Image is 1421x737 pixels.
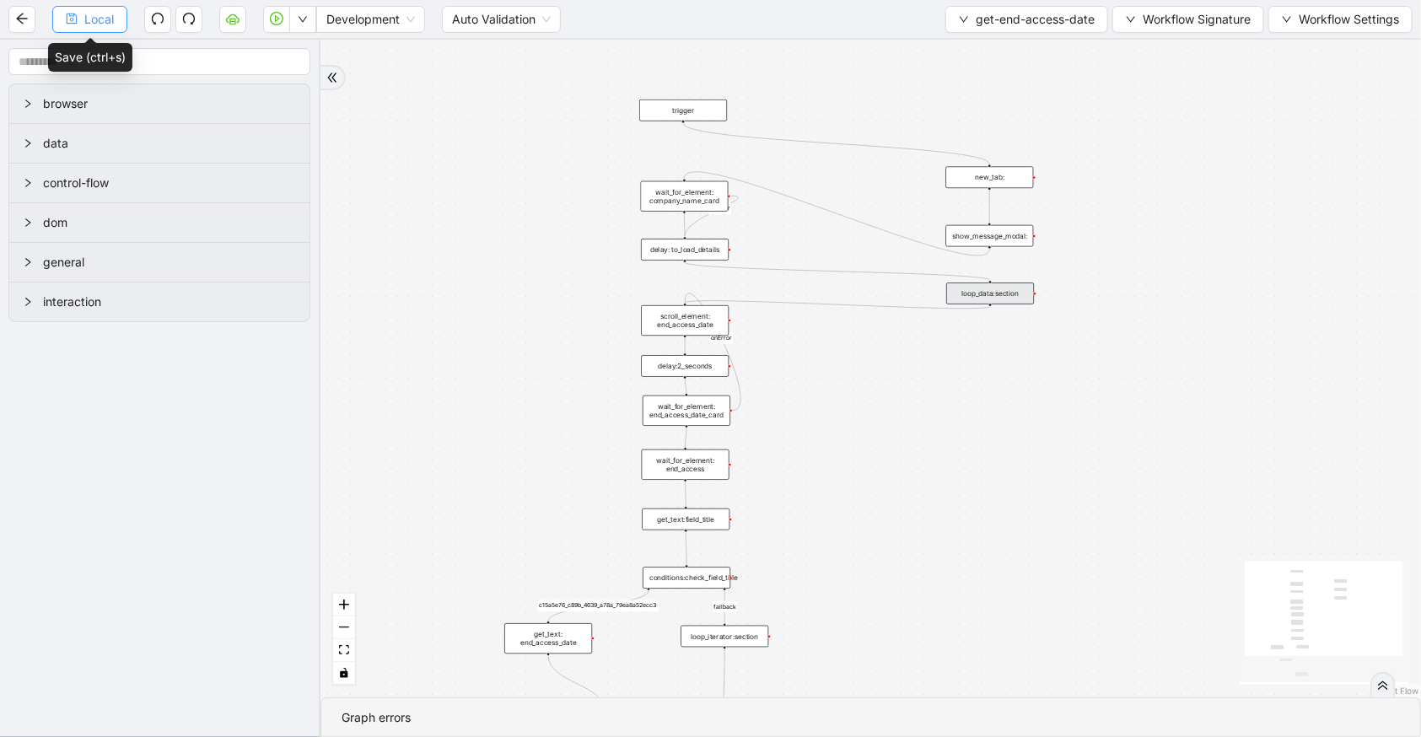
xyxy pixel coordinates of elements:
div: conditions:check_field_title [643,567,730,589]
button: zoom out [333,616,355,639]
div: loop_iterator:section [681,626,768,648]
span: Development [326,7,415,32]
span: undo [151,12,164,25]
div: delay:2_seconds [641,355,729,377]
a: React Flow attribution [1375,686,1418,696]
div: browser [9,84,309,123]
button: cloud-server [219,6,246,33]
div: get_text:field_title [642,508,729,530]
button: downWorkflow Signature [1112,6,1264,33]
g: Edge from get_text:field_title to conditions:check_field_title [686,532,686,565]
div: dom [9,203,309,242]
span: general [43,253,296,272]
div: Save (ctrl+s) [48,43,132,72]
button: toggle interactivity [333,662,355,685]
div: general [9,243,309,282]
div: interaction [9,282,309,321]
div: new_tab: [946,166,1034,188]
span: arrow-left [15,12,29,25]
g: Edge from conditions:check_field_title to loop_iterator:section [713,590,736,623]
div: delay: to_load_details [641,239,729,261]
span: right [23,297,33,307]
g: Edge from wait_for_element: end_access_date_card to scroll_element: end_access_date [685,293,740,411]
button: down [289,6,316,33]
button: saveLocal [52,6,127,33]
span: right [23,257,33,267]
span: Auto Validation [452,7,551,32]
g: Edge from show_message_modal: to wait_for_element: company_name_card [685,172,990,256]
span: Local [84,10,114,29]
span: redo [182,12,196,25]
button: fit view [333,639,355,662]
span: down [1126,14,1136,24]
span: save [66,13,78,24]
g: Edge from conditions:check_field_title to get_text: end_access_date [538,590,659,621]
div: wait_for_element: end_access_date_card [643,395,730,426]
span: double-right [1377,680,1389,691]
button: redo [175,6,202,33]
span: double-right [326,72,338,83]
div: trigger [639,100,727,121]
button: downWorkflow Settings [1268,6,1413,33]
div: show_message_modal: [946,225,1034,247]
div: data [9,124,309,163]
span: right [23,218,33,228]
g: Edge from wait_for_element: end_access to get_text:field_title [686,481,686,506]
div: loop_data:section [946,282,1034,304]
g: Edge from wait_for_element: company_name_card to delay: to_load_details [685,196,739,236]
span: get-end-access-date [976,10,1095,29]
span: control-flow [43,174,296,192]
div: control-flow [9,164,309,202]
g: Edge from trigger to new_tab: [683,123,989,164]
div: Graph errors [342,708,1400,727]
div: wait_for_element: company_name_card [641,181,729,212]
div: wait_for_element: end_access [642,449,729,480]
span: right [23,99,33,109]
span: down [1282,14,1292,24]
span: Workflow Settings [1299,10,1399,29]
span: Workflow Signature [1143,10,1251,29]
button: zoom in [333,594,355,616]
button: downget-end-access-date [945,6,1108,33]
span: play-circle [270,12,283,25]
span: cloud-server [226,12,240,25]
div: get_text: end_access_date [504,623,592,654]
span: browser [43,94,296,113]
span: dom [43,213,296,232]
div: scroll_element: end_access_date [641,305,729,336]
span: right [23,178,33,188]
g: Edge from loop_data:section to scroll_element: end_access_date [685,301,990,309]
g: Edge from get_text: end_access_date to get_text:access_date [548,655,605,712]
button: play-circle [263,6,290,33]
span: data [43,134,296,153]
g: Edge from delay:2_seconds to wait_for_element: end_access_date_card [685,379,686,393]
span: down [298,14,308,24]
button: arrow-left [8,6,35,33]
span: interaction [43,293,296,311]
span: right [23,138,33,148]
span: down [959,14,969,24]
g: Edge from wait_for_element: end_access_date_card to wait_for_element: end_access [686,428,686,447]
button: undo [144,6,171,33]
g: Edge from delay: to_load_details to loop_data:section [685,262,990,280]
